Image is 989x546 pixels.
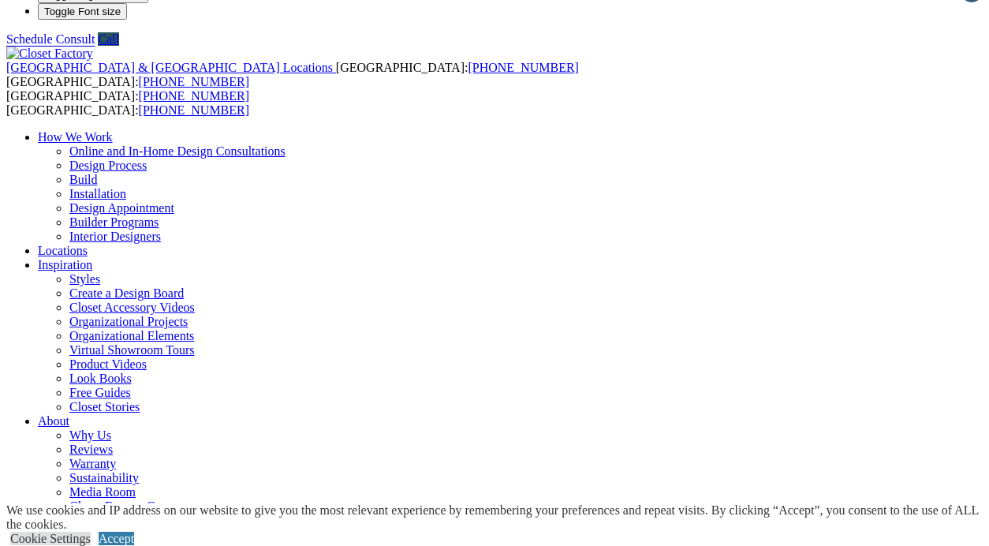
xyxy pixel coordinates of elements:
span: Toggle Font size [44,6,121,17]
a: [PHONE_NUMBER] [139,103,249,117]
a: Styles [69,272,100,286]
a: How We Work [38,130,113,144]
a: Free Guides [69,386,131,399]
span: [GEOGRAPHIC_DATA]: [GEOGRAPHIC_DATA]: [6,61,579,88]
a: Interior Designers [69,230,161,243]
a: Online and In-Home Design Consultations [69,144,286,158]
a: Closet Stories [69,400,140,413]
a: Closet Factory Cares [69,499,175,513]
a: Design Appointment [69,201,174,215]
a: Sustainability [69,471,139,484]
a: About [38,414,69,428]
a: Inspiration [38,258,92,271]
a: Cookie Settings [10,532,91,545]
a: Schedule Consult [6,32,95,46]
a: Reviews [69,443,113,456]
a: Media Room [69,485,136,499]
a: Virtual Showroom Tours [69,343,195,357]
a: [PHONE_NUMBER] [139,75,249,88]
a: Product Videos [69,357,147,371]
a: Accept [99,532,134,545]
a: Organizational Elements [69,329,194,342]
a: Build [69,173,98,186]
img: Closet Factory [6,47,93,61]
a: Organizational Projects [69,315,188,328]
a: Design Process [69,159,147,172]
a: Locations [38,244,88,257]
div: We use cookies and IP address on our website to give you the most relevant experience by remember... [6,503,989,532]
a: [PHONE_NUMBER] [139,89,249,103]
button: Toggle Font size [38,3,127,20]
a: Create a Design Board [69,286,184,300]
a: [GEOGRAPHIC_DATA] & [GEOGRAPHIC_DATA] Locations [6,61,336,74]
a: Closet Accessory Videos [69,301,195,314]
a: Call [98,32,119,46]
a: [PHONE_NUMBER] [468,61,578,74]
a: Builder Programs [69,215,159,229]
a: Why Us [69,428,111,442]
a: Installation [69,187,126,200]
a: Look Books [69,372,132,385]
a: Warranty [69,457,116,470]
span: [GEOGRAPHIC_DATA]: [GEOGRAPHIC_DATA]: [6,89,249,117]
span: [GEOGRAPHIC_DATA] & [GEOGRAPHIC_DATA] Locations [6,61,333,74]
